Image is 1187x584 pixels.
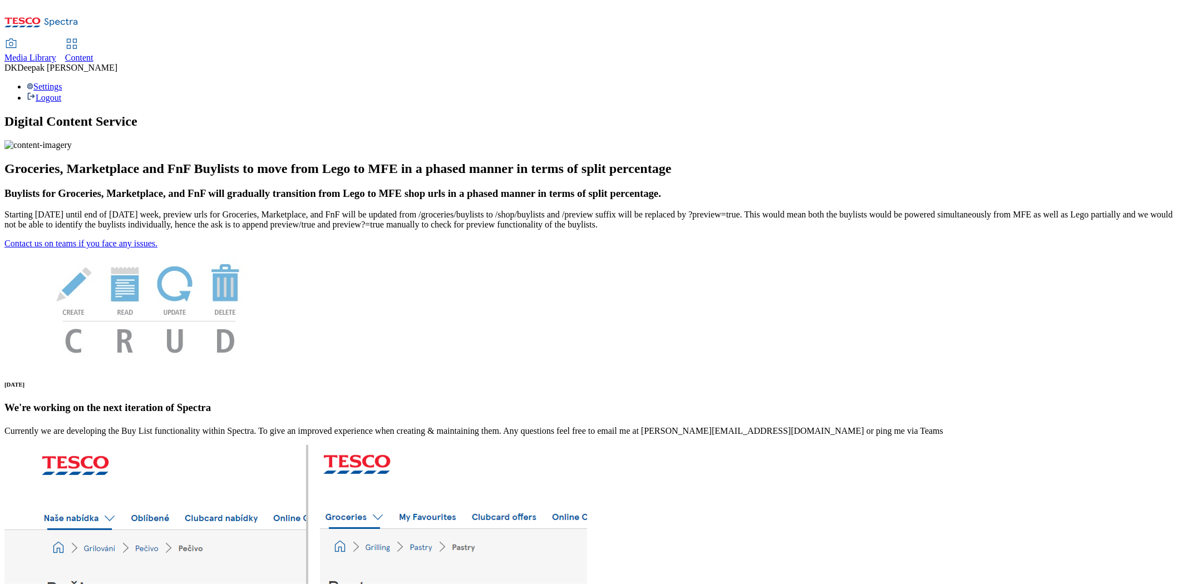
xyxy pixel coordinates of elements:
[4,114,1183,129] h1: Digital Content Service
[4,402,1183,414] h3: We're working on the next iteration of Spectra
[4,249,294,365] img: News Image
[4,39,56,63] a: Media Library
[4,187,1183,200] h3: Buylists for Groceries, Marketplace, and FnF will gradually transition from Lego to MFE shop urls...
[65,39,93,63] a: Content
[27,82,62,91] a: Settings
[4,426,1183,436] p: Currently we are developing the Buy List functionality within Spectra. To give an improved experi...
[27,93,61,102] a: Logout
[4,63,17,72] span: DK
[65,53,93,62] span: Content
[4,140,72,150] img: content-imagery
[4,161,1183,176] h2: Groceries, Marketplace and FnF Buylists to move from Lego to MFE in a phased manner in terms of s...
[4,239,157,248] a: Contact us on teams if you face any issues.
[4,53,56,62] span: Media Library
[17,63,117,72] span: Deepak [PERSON_NAME]
[4,381,1183,388] h6: [DATE]
[4,210,1183,230] p: Starting [DATE] until end of [DATE] week, preview urls for Groceries, Marketplace, and FnF will b...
